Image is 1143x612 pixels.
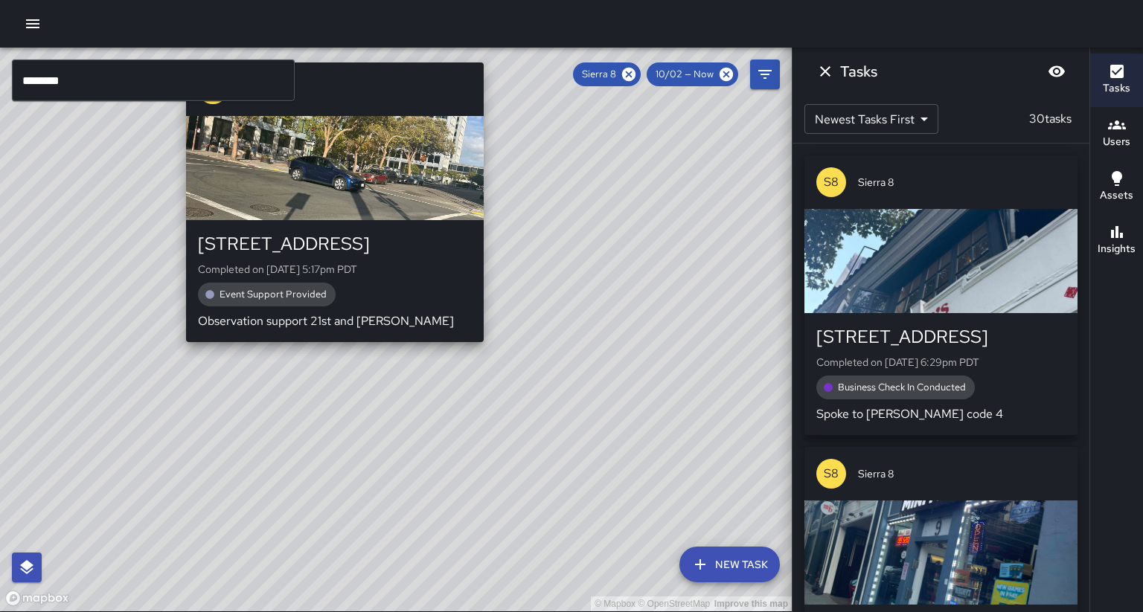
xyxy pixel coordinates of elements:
[1090,107,1143,161] button: Users
[198,262,472,277] p: Completed on [DATE] 5:17pm PDT
[840,59,877,83] h6: Tasks
[240,82,472,97] span: Sierra 8
[1090,54,1143,107] button: Tasks
[858,175,1066,190] span: Sierra 8
[211,287,336,302] span: Event Support Provided
[1090,214,1143,268] button: Insights
[804,104,938,134] div: Newest Tasks First
[198,312,472,330] p: Observation support 21st and [PERSON_NAME]
[804,155,1078,435] button: S8Sierra 8[STREET_ADDRESS]Completed on [DATE] 6:29pm PDTBusiness Check In ConductedSpoke to [PERS...
[829,380,975,395] span: Business Check In Conducted
[858,466,1066,481] span: Sierra 8
[647,62,738,86] div: 10/02 — Now
[810,57,840,86] button: Dismiss
[1098,241,1136,257] h6: Insights
[198,232,472,256] div: [STREET_ADDRESS]
[186,62,484,342] button: S8Sierra 8[STREET_ADDRESS]Completed on [DATE] 5:17pm PDTEvent Support ProvidedObservation support...
[1100,187,1133,204] h6: Assets
[750,59,780,89] button: Filters
[679,547,780,582] button: New Task
[824,465,839,483] p: S8
[1103,134,1130,150] h6: Users
[1042,57,1072,86] button: Blur
[1090,161,1143,214] button: Assets
[573,67,625,82] span: Sierra 8
[816,355,1066,370] p: Completed on [DATE] 6:29pm PDT
[824,173,839,191] p: S8
[573,62,641,86] div: Sierra 8
[816,405,1066,423] p: Spoke to [PERSON_NAME] code 4
[647,67,723,82] span: 10/02 — Now
[1103,80,1130,97] h6: Tasks
[816,325,1066,349] div: [STREET_ADDRESS]
[1023,110,1078,128] p: 30 tasks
